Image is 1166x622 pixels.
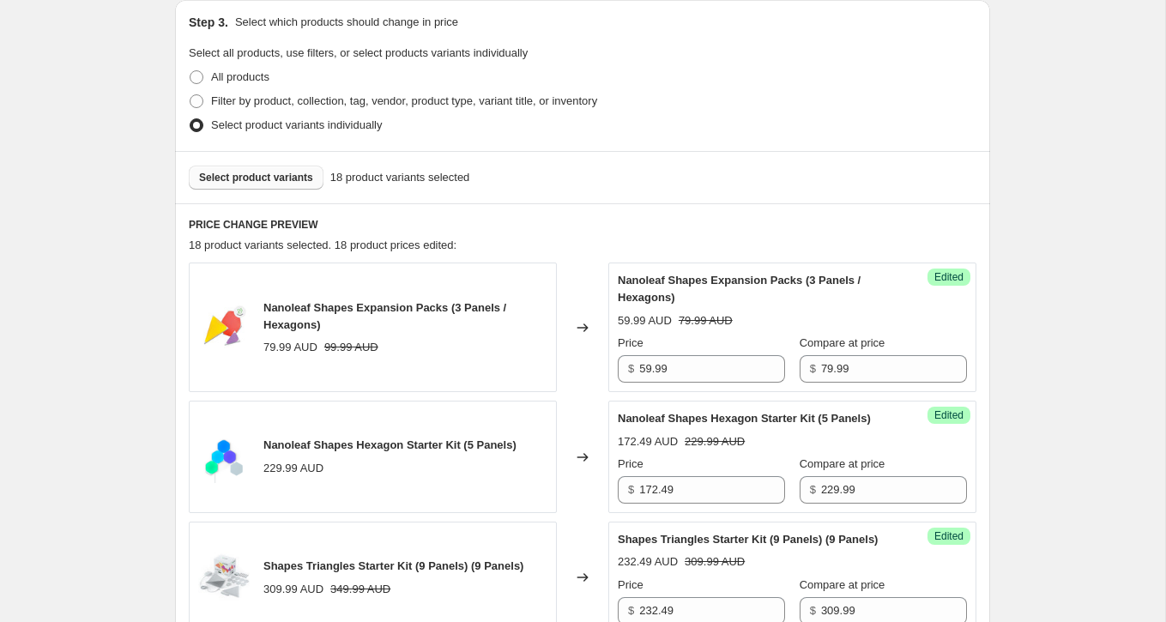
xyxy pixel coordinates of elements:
[189,14,228,31] h2: Step 3.
[330,581,390,598] strike: 349.99 AUD
[800,457,885,470] span: Compare at price
[324,339,378,356] strike: 99.99 AUD
[189,218,976,232] h6: PRICE CHANGE PREVIEW
[263,339,317,356] div: 79.99 AUD
[618,336,643,349] span: Price
[618,578,643,591] span: Price
[628,362,634,375] span: $
[628,604,634,617] span: $
[934,270,964,284] span: Edited
[618,457,643,470] span: Price
[685,433,745,450] strike: 229.99 AUD
[263,301,506,331] span: Nanoleaf Shapes Expansion Packs (3 Panels / Hexagons)
[810,362,816,375] span: $
[211,70,269,83] span: All products
[211,118,382,131] span: Select product variants individually
[263,559,523,572] span: Shapes Triangles Starter Kit (9 Panels) (9 Panels)
[198,432,250,483] img: 2-floating-nanoleaf-shapes-light-panels-hexagons-smarter-kit_2x_60048883-f651-466d-b301-266336303...
[934,529,964,543] span: Edited
[198,552,250,603] img: Shapes_Triangles_9PK_AU_content_80x.jpg
[800,336,885,349] span: Compare at price
[618,433,678,450] div: 172.49 AUD
[810,483,816,496] span: $
[263,581,323,598] div: 309.99 AUD
[679,312,733,329] strike: 79.99 AUD
[810,604,816,617] span: $
[235,14,458,31] p: Select which products should change in price
[685,553,745,571] strike: 309.99 AUD
[198,302,250,353] img: shapes-replacement-hero_80x.jpg
[189,239,456,251] span: 18 product variants selected. 18 product prices edited:
[199,171,313,184] span: Select product variants
[934,408,964,422] span: Edited
[263,438,517,451] span: Nanoleaf Shapes Hexagon Starter Kit (5 Panels)
[628,483,634,496] span: $
[618,533,878,546] span: Shapes Triangles Starter Kit (9 Panels) (9 Panels)
[618,553,678,571] div: 232.49 AUD
[618,312,672,329] div: 59.99 AUD
[618,412,871,425] span: Nanoleaf Shapes Hexagon Starter Kit (5 Panels)
[189,46,528,59] span: Select all products, use filters, or select products variants individually
[189,166,323,190] button: Select product variants
[263,460,323,477] div: 229.99 AUD
[618,274,861,304] span: Nanoleaf Shapes Expansion Packs (3 Panels / Hexagons)
[330,169,470,186] span: 18 product variants selected
[211,94,597,107] span: Filter by product, collection, tag, vendor, product type, variant title, or inventory
[800,578,885,591] span: Compare at price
